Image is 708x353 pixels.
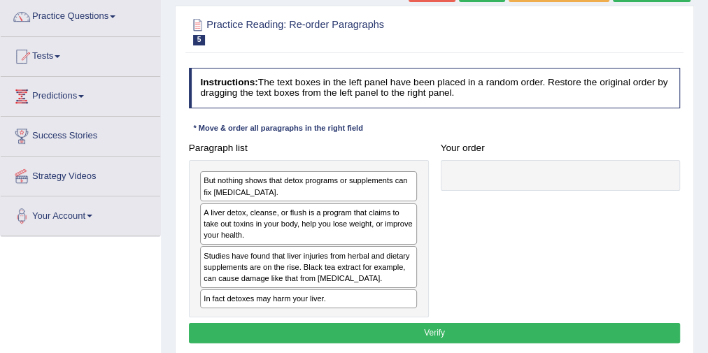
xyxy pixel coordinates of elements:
[200,246,417,287] div: Studies have found that liver injuries from herbal and dietary supplements are on the rise. Black...
[1,117,160,152] a: Success Stories
[200,171,417,201] div: But nothing shows that detox programs or supplements can fix [MEDICAL_DATA].
[1,196,160,231] a: Your Account
[189,123,368,135] div: * Move & order all paragraphs in the right field
[1,157,160,192] a: Strategy Videos
[200,203,417,245] div: A liver detox, cleanse, or flush is a program that claims to take out toxins in your body, help y...
[441,143,681,154] h4: Your order
[189,143,429,154] h4: Paragraph list
[189,323,681,343] button: Verify
[189,16,494,45] h2: Practice Reading: Re-order Paragraphs
[189,68,681,108] h4: The text boxes in the left panel have been placed in a random order. Restore the original order b...
[193,35,206,45] span: 5
[200,77,257,87] b: Instructions:
[1,77,160,112] a: Predictions
[200,289,417,308] div: In fact detoxes may harm your liver.
[1,37,160,72] a: Tests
